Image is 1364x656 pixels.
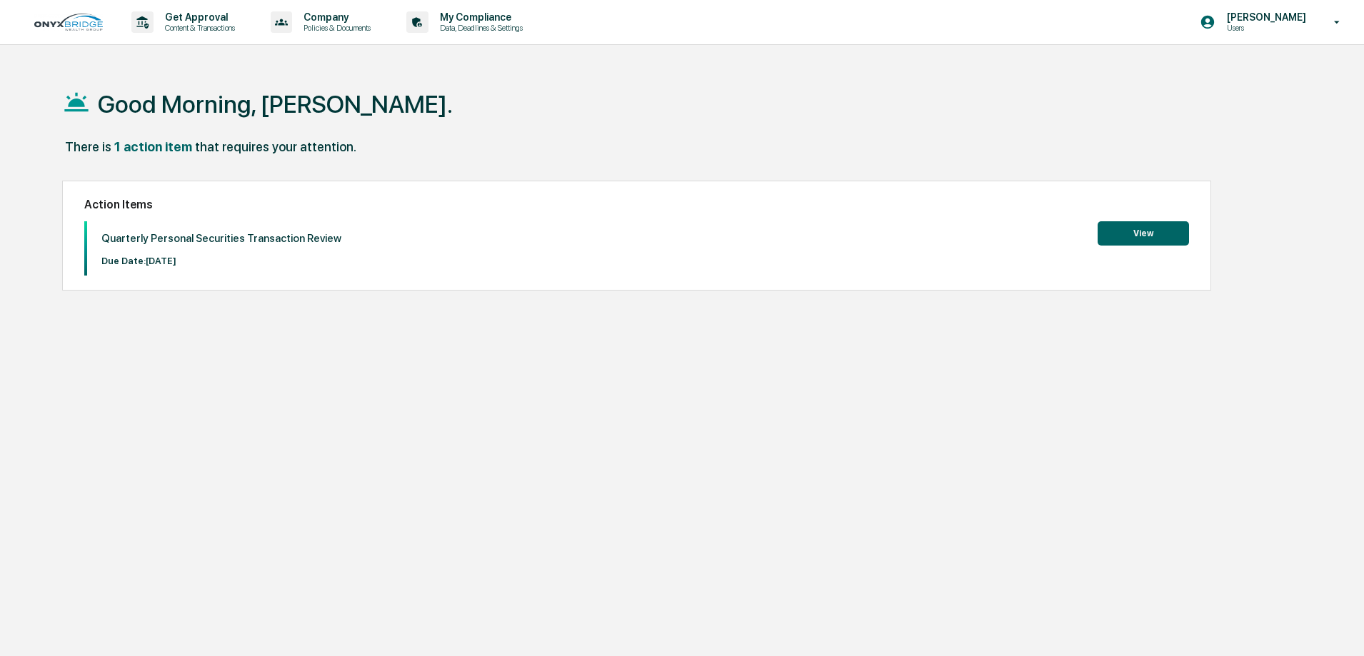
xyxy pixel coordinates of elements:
div: that requires your attention. [195,139,356,154]
p: Get Approval [154,11,242,23]
h1: Good Morning, [PERSON_NAME]. [98,90,453,118]
p: Company [292,11,378,23]
a: View [1098,226,1189,239]
button: View [1098,221,1189,246]
p: Data, Deadlines & Settings [428,23,530,33]
p: Policies & Documents [292,23,378,33]
p: Users [1215,23,1313,33]
p: Due Date: [DATE] [101,256,341,266]
div: There is [65,139,111,154]
div: 1 action item [114,139,192,154]
img: logo [34,14,103,31]
h2: Action Items [84,198,1189,211]
p: Content & Transactions [154,23,242,33]
p: [PERSON_NAME] [1215,11,1313,23]
p: Quarterly Personal Securities Transaction Review [101,232,341,245]
p: My Compliance [428,11,530,23]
